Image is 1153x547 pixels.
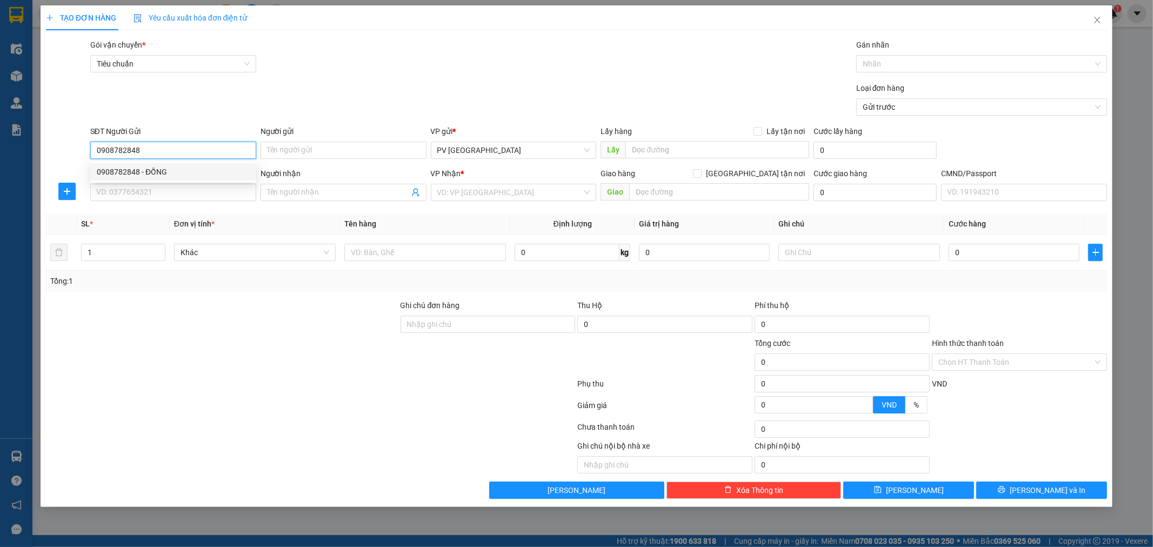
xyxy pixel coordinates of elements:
img: logo [11,24,25,51]
label: Ghi chú đơn hàng [401,301,460,310]
span: close [1093,16,1102,24]
div: Tổng: 1 [50,275,445,287]
span: Đơn vị tính [174,219,215,228]
span: VND [932,379,947,388]
label: Gán nhãn [856,41,889,49]
span: plus [1089,248,1102,257]
div: VP gửi [431,125,597,137]
button: delete [50,244,68,261]
div: Ghi chú nội bộ nhà xe [577,440,752,456]
span: [GEOGRAPHIC_DATA] tận nơi [702,168,809,179]
span: Cước hàng [949,219,986,228]
strong: BIÊN NHẬN GỬI HÀNG HOÁ [37,65,125,73]
div: Phụ thu [577,378,754,397]
span: Tổng cước [755,339,790,348]
strong: CÔNG TY TNHH [GEOGRAPHIC_DATA] 214 QL13 - P.26 - Q.BÌNH THẠNH - TP HCM 1900888606 [28,17,88,58]
span: save [874,486,882,495]
input: Nhập ghi chú [577,456,752,473]
div: 0908782848 - ĐỒNG [90,163,256,181]
label: Hình thức thanh toán [932,339,1004,348]
span: Lấy [601,141,625,158]
span: Giá trị hàng [639,219,679,228]
span: Tên hàng [344,219,376,228]
span: delete [724,486,732,495]
div: Giảm giá [577,399,754,418]
span: Lấy hàng [601,127,632,136]
span: printer [998,486,1005,495]
span: % [914,401,919,409]
button: deleteXóa Thông tin [667,482,842,499]
div: Người nhận [261,168,426,179]
button: plus [58,183,76,200]
span: [PERSON_NAME] [548,484,605,496]
span: Tiêu chuẩn [97,56,250,72]
input: Ghi chú đơn hàng [401,316,576,333]
span: PV Đắk Song [109,76,140,82]
span: 11:46:27 [DATE] [103,49,152,57]
span: plus [46,14,54,22]
input: Ghi Chú [778,244,940,261]
span: Xóa Thông tin [736,484,783,496]
div: Chi phí nội bộ [755,440,930,456]
div: 0908782848 - ĐỒNG [97,166,250,178]
input: 0 [639,244,770,261]
span: [PERSON_NAME] [886,484,944,496]
span: TB09250267 [109,41,152,49]
span: Giao [601,183,629,201]
button: Close [1082,5,1112,36]
div: Phí thu hộ [755,299,930,316]
span: plus [59,187,75,196]
span: SL [81,219,90,228]
div: CMND/Passport [941,168,1107,179]
div: Người gửi [261,125,426,137]
input: Dọc đường [629,183,809,201]
span: Định lượng [554,219,592,228]
button: plus [1088,244,1103,261]
input: Cước lấy hàng [814,142,937,159]
span: VP Nhận [431,169,461,178]
th: Ghi chú [774,214,944,235]
input: VD: Bàn, Ghế [344,244,506,261]
span: kg [619,244,630,261]
span: TẠO ĐƠN HÀNG [46,14,116,22]
span: Giao hàng [601,169,635,178]
span: Thu Hộ [577,301,602,310]
span: [PERSON_NAME] và In [1010,484,1085,496]
label: Loại đơn hàng [856,84,905,92]
div: SĐT Người Gửi [90,125,256,137]
span: Nơi nhận: [83,75,100,91]
img: icon [134,14,142,23]
span: Gói vận chuyển [90,41,145,49]
span: Khác [181,244,329,261]
input: Dọc đường [625,141,809,158]
span: Lấy tận nơi [762,125,809,137]
span: VND [882,401,897,409]
label: Cước lấy hàng [814,127,862,136]
span: user-add [411,188,420,197]
span: Gửi trước [863,99,1101,115]
label: Cước giao hàng [814,169,867,178]
button: [PERSON_NAME] [489,482,664,499]
button: save[PERSON_NAME] [843,482,974,499]
div: Chưa thanh toán [577,421,754,440]
span: PV Tân Bình [437,142,590,158]
span: Nơi gửi: [11,75,22,91]
button: printer[PERSON_NAME] và In [976,482,1107,499]
span: Yêu cầu xuất hóa đơn điện tử [134,14,248,22]
input: Cước giao hàng [814,184,937,201]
